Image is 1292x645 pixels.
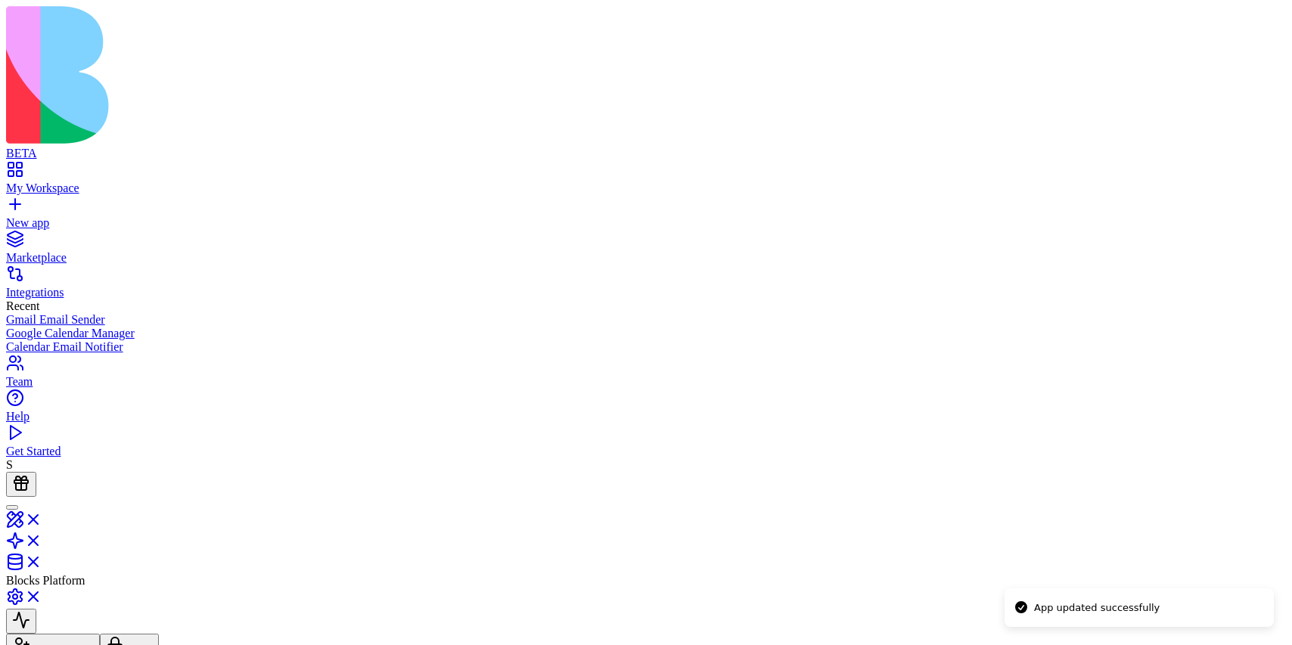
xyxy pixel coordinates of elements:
div: My Workspace [6,181,1286,195]
img: logo [6,6,614,144]
div: New app [6,216,1286,230]
span: Blocks Platform [6,574,85,587]
span: S [6,458,13,471]
a: Google Calendar Manager [6,327,1286,340]
a: BETA [6,133,1286,160]
div: Help [6,410,1286,423]
a: My Workspace [6,168,1286,195]
a: Integrations [6,272,1286,299]
a: New app [6,203,1286,230]
div: Team [6,375,1286,389]
div: Get Started [6,445,1286,458]
a: Calendar Email Notifier [6,340,1286,354]
span: Recent [6,299,39,312]
a: Marketplace [6,237,1286,265]
div: App updated successfully [1034,600,1160,616]
a: Team [6,361,1286,389]
div: Integrations [6,286,1286,299]
div: Marketplace [6,251,1286,265]
a: Get Started [6,431,1286,458]
a: Gmail Email Sender [6,313,1286,327]
div: BETA [6,147,1286,160]
a: Help [6,396,1286,423]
